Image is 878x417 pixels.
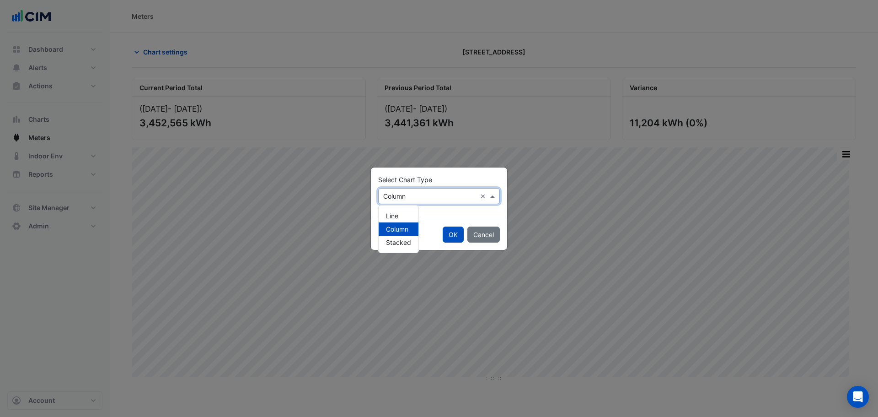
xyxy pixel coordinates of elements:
[847,386,869,408] div: Open Intercom Messenger
[386,212,398,220] span: Line
[386,238,411,246] span: Stacked
[378,175,432,184] label: Select Chart Type
[467,227,500,243] button: Cancel
[443,227,464,243] button: OK
[386,225,408,233] span: Column
[379,206,418,253] div: Options List
[480,191,488,201] span: Clear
